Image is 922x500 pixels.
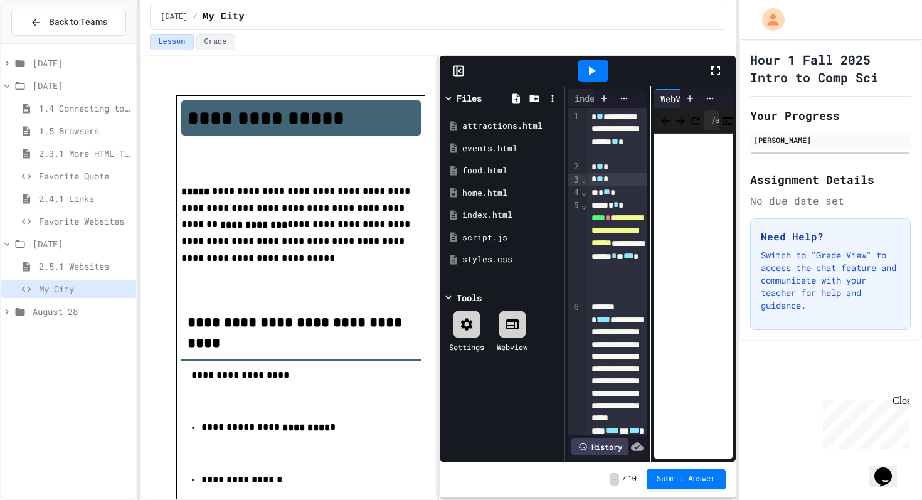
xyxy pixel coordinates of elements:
div: Files [457,92,482,105]
span: Submit Answer [657,474,716,484]
div: 4 [568,186,581,199]
div: [PERSON_NAME] [754,134,907,146]
div: index.html [462,209,560,221]
div: home.html [462,187,560,199]
div: Webview [497,341,527,353]
span: August 28 [33,305,131,318]
span: My City [203,9,245,24]
span: 1.4 Connecting to a Website [39,102,131,115]
iframe: chat widget [869,450,909,487]
span: Fold line [581,174,587,184]
span: 10 [628,474,637,484]
span: Favorite Websites [39,215,131,228]
div: /attractions.html [704,110,719,130]
p: Switch to "Grade View" to access the chat feature and communicate with your teacher for help and ... [761,249,900,312]
iframe: Web Preview [654,134,733,459]
h1: Hour 1 Fall 2025 Intro to Comp Sci [750,51,911,86]
button: Lesson [150,34,193,50]
span: Back to Teams [49,16,107,29]
div: styles.css [462,253,560,266]
button: Grade [196,34,235,50]
span: My City [39,282,131,295]
div: Settings [449,341,484,353]
button: Console [722,113,734,128]
span: Favorite Quote [39,169,131,183]
span: 1.5 Browsers [39,124,131,137]
div: Tools [457,291,482,304]
div: History [571,438,628,455]
div: food.html [462,164,560,177]
div: script.js [462,231,560,244]
div: No due date set [750,193,911,208]
h2: Your Progress [750,107,911,124]
div: index.html [568,89,647,108]
h3: Need Help? [761,229,900,244]
span: / [622,474,626,484]
div: Chat with us now!Close [5,5,87,80]
span: - [610,473,619,486]
span: Fold line [581,200,587,210]
span: [DATE] [33,56,131,70]
div: WebView [654,92,702,105]
span: Back [659,112,672,128]
span: 2.5.1 Websites [39,260,131,273]
div: 3 [568,174,581,186]
button: Refresh [689,113,702,128]
span: [DATE] [33,237,131,250]
button: Back to Teams [11,9,126,36]
span: / [193,12,198,22]
div: 2 [568,161,581,173]
h2: Assignment Details [750,171,911,188]
div: WebView [654,89,734,108]
button: Submit Answer [647,469,726,489]
div: 1 [568,110,581,161]
div: My Account [749,5,788,34]
div: events.html [462,142,560,155]
span: Fold line [581,187,587,197]
span: 2.4.1 Links [39,192,131,205]
span: Forward [674,112,687,128]
span: [DATE] [33,79,131,92]
div: 5 [568,199,581,302]
div: index.html [568,92,631,105]
span: 2.3.1 More HTML Tags [39,147,131,160]
div: attractions.html [462,120,560,132]
span: [DATE] [161,12,188,22]
iframe: chat widget [818,395,909,449]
